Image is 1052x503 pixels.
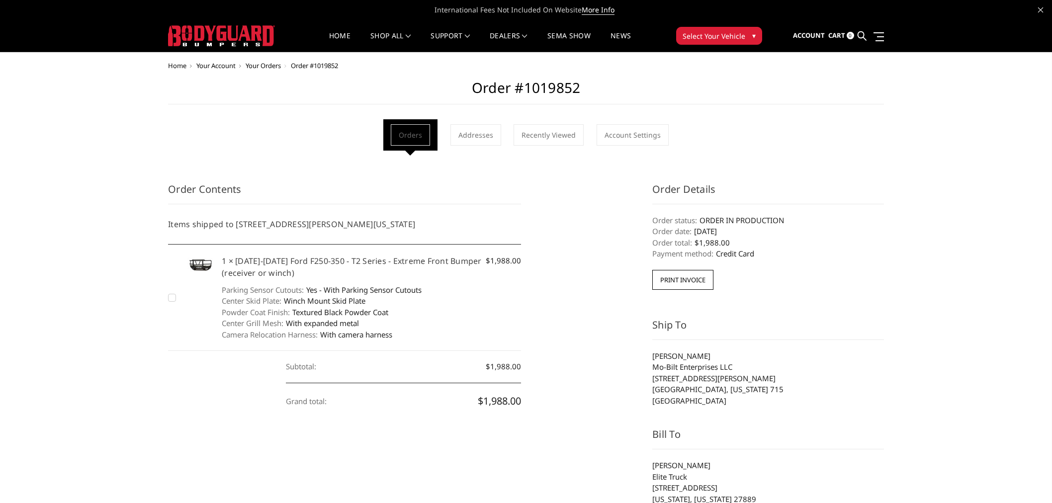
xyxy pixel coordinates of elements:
li: [STREET_ADDRESS][PERSON_NAME] [652,373,884,384]
li: Elite Truck [652,471,884,483]
a: Your Account [196,61,236,70]
span: Account [793,31,825,40]
a: Recently Viewed [514,124,584,146]
h2: Order #1019852 [168,80,884,104]
dt: Grand total: [286,385,327,418]
a: Addresses [450,124,501,146]
dt: Center Skid Plate: [222,295,281,307]
dt: Powder Coat Finish: [222,307,290,318]
dd: With camera harness [222,329,521,340]
dd: Yes - With Parking Sensor Cutouts [222,284,521,296]
h5: 1 × [DATE]-[DATE] Ford F250-350 - T2 Series - Extreme Front Bumper (receiver or winch) [222,255,521,279]
h3: Bill To [652,427,884,449]
dd: [DATE] [652,226,884,237]
li: [GEOGRAPHIC_DATA] [652,395,884,407]
h3: Order Details [652,182,884,204]
li: [PERSON_NAME] [652,460,884,471]
a: shop all [370,32,411,52]
dd: Textured Black Powder Coat [222,307,521,318]
span: ▾ [752,30,756,41]
li: [PERSON_NAME] [652,350,884,362]
span: 0 [847,32,854,39]
a: Support [431,32,470,52]
a: Cart 0 [828,22,854,49]
dd: Credit Card [652,248,884,259]
dd: $1,988.00 [652,237,884,249]
li: Mo-Bilt Enterprises LLC [652,361,884,373]
dt: Center Grill Mesh: [222,318,283,329]
li: [STREET_ADDRESS] [652,482,884,494]
button: Select Your Vehicle [676,27,762,45]
h5: Items shipped to [STREET_ADDRESS][PERSON_NAME][US_STATE] [168,218,521,230]
dt: Order date: [652,226,692,237]
img: 2023-2025 Ford F250-350 - T2 Series - Extreme Front Bumper (receiver or winch) [182,255,217,274]
dt: Camera Relocation Harness: [222,329,318,340]
a: Home [329,32,351,52]
li: [GEOGRAPHIC_DATA], [US_STATE] 715 [652,384,884,395]
dd: $1,988.00 [286,350,521,383]
dt: Parking Sensor Cutouts: [222,284,304,296]
dt: Order total: [652,237,692,249]
dd: $1,988.00 [286,383,521,419]
a: News [611,32,631,52]
h3: Ship To [652,318,884,340]
span: Select Your Vehicle [683,31,745,41]
dt: Subtotal: [286,350,316,383]
span: Order #1019852 [291,61,338,70]
a: SEMA Show [547,32,591,52]
button: Print Invoice [652,270,713,290]
dd: ORDER IN PRODUCTION [652,215,884,226]
a: Account Settings [597,124,669,146]
h3: Order Contents [168,182,521,204]
span: $1,988.00 [486,255,521,266]
a: Account [793,22,825,49]
a: Home [168,61,186,70]
dd: Winch Mount Skid Plate [222,295,521,307]
span: Cart [828,31,845,40]
a: Your Orders [246,61,281,70]
img: BODYGUARD BUMPERS [168,25,275,46]
a: Dealers [490,32,527,52]
dd: With expanded metal [222,318,521,329]
a: Orders [391,124,430,146]
dt: Order status: [652,215,697,226]
dt: Payment method: [652,248,713,259]
a: More Info [582,5,614,15]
